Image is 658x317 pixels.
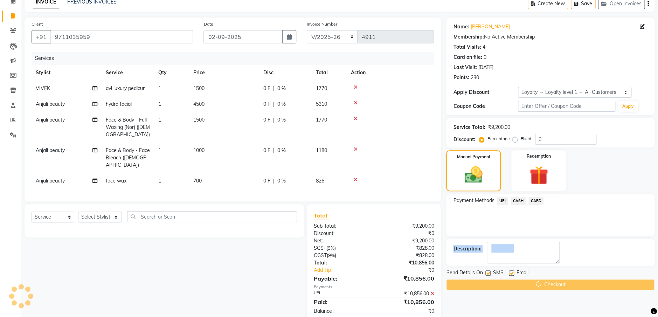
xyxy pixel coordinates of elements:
[385,267,439,274] div: ₹0
[158,147,161,153] span: 1
[528,197,543,205] span: CARD
[189,65,259,81] th: Price
[374,290,439,297] div: ₹10,856.00
[374,259,439,267] div: ₹10,856.00
[487,136,510,142] label: Percentage
[277,177,286,185] span: 0 %
[470,23,510,30] a: [PERSON_NAME]
[314,252,327,259] span: CGST
[193,178,202,184] span: 700
[193,147,205,153] span: 1000
[50,30,193,43] input: Search by Name/Mobile/Email/Code
[154,65,189,81] th: Qty
[106,178,126,184] span: face wax
[277,85,286,92] span: 0 %
[316,117,327,123] span: 1770
[158,117,161,123] span: 1
[273,147,275,154] span: |
[106,117,150,138] span: Face & Body - Full Waxing (Nor) ([DEMOGRAPHIC_DATA])
[453,124,485,131] div: Service Total:
[457,154,490,160] label: Manual Payment
[203,21,213,27] label: Date
[482,43,485,51] div: 4
[32,30,51,43] button: +91
[511,197,526,205] span: CASH
[453,197,494,204] span: Payment Methods
[277,147,286,154] span: 0 %
[459,164,488,185] img: _cash.svg
[527,153,551,159] label: Redemption
[316,85,327,91] span: 1770
[309,237,374,244] div: Net:
[446,269,483,278] span: Send Details On
[314,245,326,251] span: SGST
[309,244,374,252] div: ( )
[374,244,439,252] div: ₹828.00
[273,85,275,92] span: |
[328,245,334,251] span: 9%
[453,64,477,71] div: Last Visit:
[127,211,297,222] input: Search or Scan
[273,101,275,108] span: |
[470,74,479,81] div: 230
[453,33,647,41] div: No Active Membership
[263,101,270,108] span: 0 F
[309,230,374,237] div: Discount:
[158,178,161,184] span: 1
[102,65,154,81] th: Service
[309,252,374,259] div: ( )
[316,178,324,184] span: 826
[497,197,508,205] span: UPI
[374,308,439,315] div: ₹0
[32,21,43,27] label: Client
[309,290,374,297] div: UPI
[453,103,518,110] div: Coupon Code
[277,116,286,124] span: 0 %
[374,298,439,306] div: ₹10,856.00
[478,64,493,71] div: [DATE]
[518,101,615,112] input: Enter Offer / Coupon Code
[158,101,161,107] span: 1
[516,269,528,278] span: Email
[374,222,439,230] div: ₹9,200.00
[347,65,434,81] th: Action
[273,116,275,124] span: |
[316,147,327,153] span: 1180
[106,85,145,91] span: avl luxury pedicur
[277,101,286,108] span: 0 %
[263,85,270,92] span: 0 F
[36,178,65,184] span: Anjali beauty
[273,177,275,185] span: |
[193,117,205,123] span: 1500
[316,101,327,107] span: 5310
[263,177,270,185] span: 0 F
[309,308,374,315] div: Balance :
[374,230,439,237] div: ₹0
[520,136,531,142] label: Fixed
[618,101,638,112] button: Apply
[524,164,554,187] img: _gift.svg
[259,65,312,81] th: Disc
[36,117,65,123] span: Anjali beauty
[307,21,337,27] label: Invoice Number
[309,259,374,267] div: Total:
[453,136,475,143] div: Discount:
[483,54,486,61] div: 0
[158,85,161,91] span: 1
[312,65,347,81] th: Total
[453,245,481,253] div: Description:
[493,269,503,278] span: SMS
[36,101,65,107] span: Anjali beauty
[36,147,65,153] span: Anjali beauty
[309,267,385,274] a: Add Tip
[453,74,469,81] div: Points:
[309,274,374,283] div: Payable:
[374,274,439,283] div: ₹10,856.00
[453,23,469,30] div: Name:
[32,65,102,81] th: Stylist
[263,116,270,124] span: 0 F
[314,212,330,219] span: Total
[36,85,50,91] span: VIVEK
[32,52,439,65] div: Services
[453,43,481,51] div: Total Visits:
